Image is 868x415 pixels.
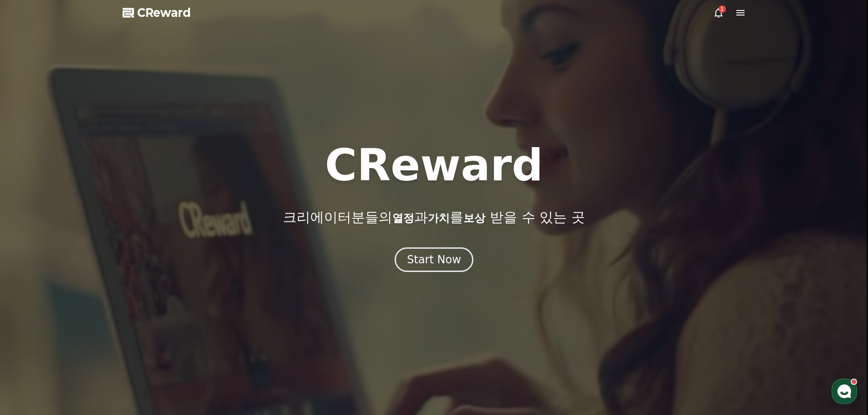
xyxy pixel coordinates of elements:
span: 대화 [83,303,94,310]
a: 설정 [118,289,175,312]
div: Start Now [407,252,461,267]
a: CReward [123,5,191,20]
a: Start Now [395,256,473,265]
a: 대화 [60,289,118,312]
span: CReward [137,5,191,20]
div: 1 [719,5,726,13]
span: 가치 [428,212,450,225]
span: 설정 [141,302,152,310]
button: Start Now [395,247,473,272]
span: 열정 [392,212,414,225]
a: 1 [713,7,724,18]
h1: CReward [325,143,543,187]
p: 크리에이터분들의 과 를 받을 수 있는 곳 [283,209,585,225]
span: 홈 [29,302,34,310]
a: 홈 [3,289,60,312]
span: 보상 [463,212,485,225]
